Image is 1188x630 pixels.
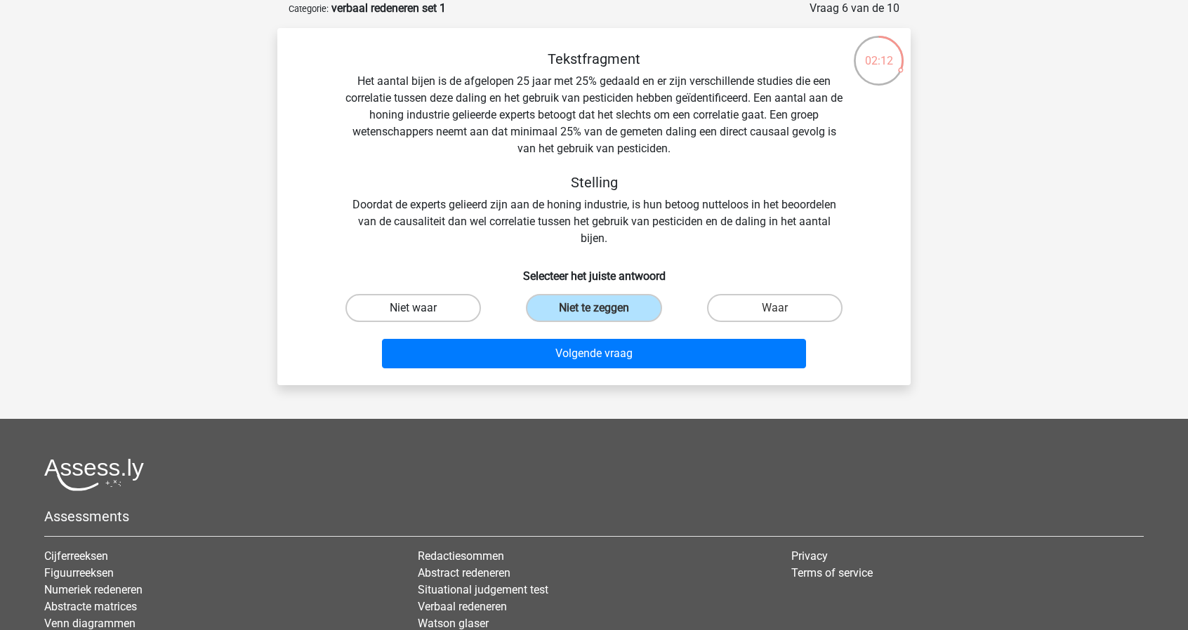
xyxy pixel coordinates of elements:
h5: Tekstfragment [345,51,843,67]
h6: Selecteer het juiste antwoord [300,258,888,283]
h5: Assessments [44,508,1144,525]
a: Venn diagrammen [44,617,136,630]
label: Waar [707,294,843,322]
a: Situational judgement test [418,583,548,596]
strong: verbaal redeneren set 1 [331,1,446,15]
a: Numeriek redeneren [44,583,143,596]
div: 02:12 [852,34,905,69]
div: Het aantal bijen is de afgelopen 25 jaar met 25% gedaald en er zijn verschillende studies die een... [300,51,888,247]
a: Watson glaser [418,617,489,630]
a: Redactiesommen [418,549,504,563]
a: Abstracte matrices [44,600,137,613]
a: Abstract redeneren [418,566,510,579]
a: Verbaal redeneren [418,600,507,613]
a: Figuurreeksen [44,566,114,579]
label: Niet te zeggen [526,294,661,322]
a: Privacy [791,549,828,563]
small: Categorie: [289,4,329,14]
a: Terms of service [791,566,873,579]
img: Assessly logo [44,458,144,491]
label: Niet waar [345,294,481,322]
button: Volgende vraag [382,339,807,368]
h5: Stelling [345,174,843,191]
a: Cijferreeksen [44,549,108,563]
